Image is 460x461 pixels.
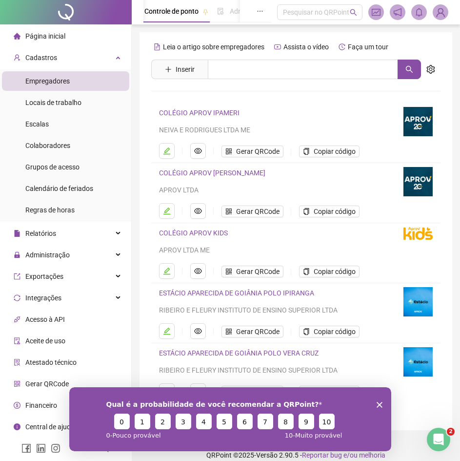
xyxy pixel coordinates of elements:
[159,365,392,376] div: RIBEIRO E FLEURY INSTITUTO DE ENSINO SUPERIOR LTDA
[14,423,20,430] span: info-circle
[14,273,20,280] span: export
[202,9,208,15] span: pushpin
[154,43,160,50] span: file-text
[14,54,20,61] span: user-add
[25,163,80,171] span: Grupos de acesso
[257,8,263,15] span: ellipsis
[299,266,360,277] button: Copiar código
[25,272,63,280] span: Exportações
[299,326,360,337] button: Copiar código
[159,185,392,195] div: APROV LTDA
[25,423,75,431] span: Central de ajuda
[221,266,283,277] button: Gerar QRCode
[25,77,70,85] span: Empregadores
[21,443,31,453] span: facebook
[163,267,171,275] span: edit
[25,380,69,388] span: Gerar QRCode
[314,326,356,337] span: Copiar código
[393,8,402,17] span: notification
[217,8,224,15] span: file-done
[350,9,357,16] span: search
[25,120,49,128] span: Escalas
[14,402,20,409] span: dollar
[25,251,70,259] span: Administração
[427,428,450,451] iframe: Intercom live chat
[159,125,392,135] div: NEIVA E RODRIGUES LTDA ME
[221,146,283,157] button: Gerar QRCode
[157,62,202,77] button: Inserir
[283,43,329,51] span: Assista o vídeo
[159,305,392,315] div: RIBEIRO E FLEURY INSTITUTO DE ENSINO SUPERIOR LTDA
[25,185,93,192] span: Calendário de feriados
[236,146,280,157] span: Gerar QRCode
[426,65,435,74] span: setting
[194,267,202,275] span: eye
[236,266,280,277] span: Gerar QRCode
[303,268,310,275] span: copy
[36,443,46,453] span: linkedin
[14,359,20,366] span: solution
[51,443,60,453] span: instagram
[163,43,264,51] span: Leia o artigo sobre empregadores
[299,386,360,398] button: Copiar código
[25,294,61,302] span: Integrações
[403,107,433,136] img: logo
[163,327,171,335] span: edit
[314,266,356,277] span: Copiar código
[25,99,81,106] span: Locais de trabalho
[299,146,360,157] button: Copiar código
[236,326,280,337] span: Gerar QRCode
[194,207,202,215] span: eye
[159,349,319,357] a: ESTÁCIO APARECIDA DE GOIÂNIA POLO VERA CRUZ
[25,32,65,40] span: Página inicial
[415,8,423,17] span: bell
[403,347,433,377] img: logo
[299,206,360,217] button: Copiar código
[314,206,356,217] span: Copiar código
[256,451,278,459] span: Versão
[303,208,310,215] span: copy
[159,169,265,177] a: COLÉGIO APROV [PERSON_NAME]
[194,147,202,155] span: eye
[225,148,232,155] span: qrcode
[348,43,388,51] span: Faça um tour
[403,287,433,316] img: logo
[25,142,70,149] span: Colaboradores
[14,230,20,237] span: file
[163,147,171,155] span: edit
[25,315,65,323] span: Acesso à API
[165,66,172,73] span: plus
[14,251,20,258] span: lock
[274,43,281,50] span: youtube
[230,7,280,15] span: Admissão digital
[159,289,314,297] a: ESTÁCIO APARECIDA DE GOIÂNIA POLO IPIRANGA
[221,386,283,398] button: Gerar QRCode
[14,380,20,387] span: qrcode
[221,326,283,337] button: Gerar QRCode
[403,227,433,240] img: logo
[447,428,455,436] span: 2
[14,337,20,344] span: audit
[372,8,380,17] span: fund
[403,167,433,196] img: logo
[236,206,280,217] span: Gerar QRCode
[314,386,356,397] span: Copiar código
[302,451,385,459] span: Reportar bug e/ou melhoria
[433,5,448,20] img: 39070
[405,65,413,73] span: search
[69,387,391,451] iframe: Pesquisa da QRPoint
[25,358,77,366] span: Atestado técnico
[159,109,240,117] a: COLÉGIO APROV IPAMERI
